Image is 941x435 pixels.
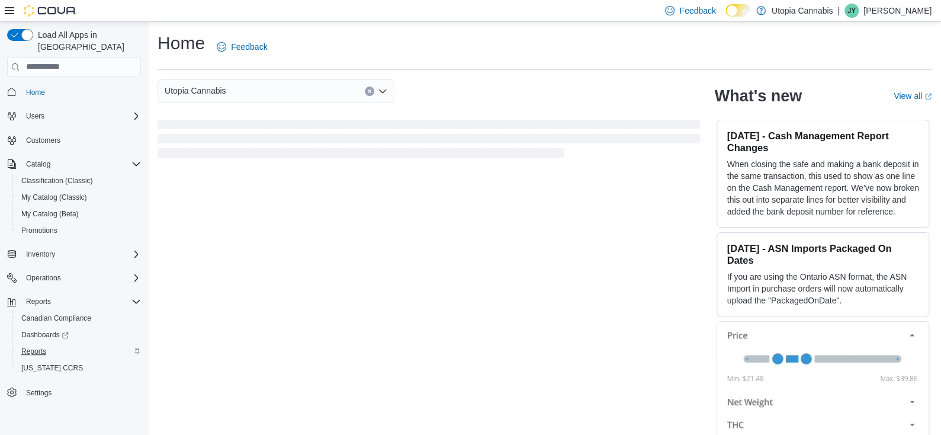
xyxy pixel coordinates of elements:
a: [US_STATE] CCRS [17,361,88,375]
span: Dashboards [17,328,141,342]
button: Reports [12,343,146,360]
button: Classification (Classic) [12,172,146,189]
button: Operations [2,270,146,286]
span: My Catalog (Classic) [21,193,87,202]
span: Reports [21,295,141,309]
a: Home [21,85,50,100]
span: Feedback [231,41,267,53]
a: Feedback [212,35,272,59]
span: Operations [21,271,141,285]
span: Users [26,111,44,121]
h2: What's new [714,87,801,105]
span: Customers [26,136,60,145]
span: My Catalog (Beta) [17,207,141,221]
button: Inventory [21,247,60,261]
button: Users [21,109,49,123]
button: Operations [21,271,66,285]
span: Users [21,109,141,123]
span: Promotions [21,226,57,235]
span: JY [847,4,856,18]
span: My Catalog (Classic) [17,190,141,204]
span: Reports [17,344,141,359]
span: Dashboards [21,330,69,340]
span: Classification (Classic) [21,176,93,185]
button: Users [2,108,146,124]
span: Settings [21,385,141,399]
p: Utopia Cannabis [772,4,833,18]
button: My Catalog (Beta) [12,206,146,222]
span: Reports [21,347,46,356]
button: Reports [2,293,146,310]
button: Canadian Compliance [12,310,146,327]
h3: [DATE] - Cash Management Report Changes [727,130,919,153]
a: Canadian Compliance [17,311,96,325]
a: Classification (Classic) [17,174,98,188]
p: [PERSON_NAME] [863,4,932,18]
span: Promotions [17,223,141,238]
span: Operations [26,273,61,283]
button: Catalog [21,157,55,171]
span: Canadian Compliance [21,314,91,323]
span: Home [26,88,45,97]
button: My Catalog (Classic) [12,189,146,206]
div: Jason Yoo [844,4,859,18]
svg: External link [924,93,932,100]
img: Cova [24,5,77,17]
p: If you are using the Ontario ASN format, the ASN Import in purchase orders will now automatically... [727,271,919,306]
span: Inventory [26,250,55,259]
span: Inventory [21,247,141,261]
nav: Complex example [7,79,141,432]
span: Classification (Classic) [17,174,141,188]
span: Load All Apps in [GEOGRAPHIC_DATA] [33,29,141,53]
a: View allExternal link [894,91,932,101]
span: My Catalog (Beta) [21,209,79,219]
p: When closing the safe and making a bank deposit in the same transaction, this used to show as one... [727,158,919,217]
span: Reports [26,297,51,306]
span: Feedback [679,5,715,17]
button: [US_STATE] CCRS [12,360,146,376]
button: Home [2,84,146,101]
span: Home [21,85,141,100]
input: Dark Mode [725,4,750,17]
span: Catalog [26,159,50,169]
p: | [837,4,840,18]
button: Promotions [12,222,146,239]
span: Settings [26,388,52,398]
a: Dashboards [17,328,73,342]
span: Utopia Cannabis [165,84,226,98]
a: My Catalog (Classic) [17,190,92,204]
h1: Home [158,31,205,55]
button: Catalog [2,156,146,172]
a: My Catalog (Beta) [17,207,83,221]
span: Washington CCRS [17,361,141,375]
span: [US_STATE] CCRS [21,363,83,373]
a: Settings [21,386,56,400]
span: Customers [21,133,141,148]
a: Customers [21,133,65,148]
button: Customers [2,132,146,149]
button: Clear input [365,87,374,96]
span: Canadian Compliance [17,311,141,325]
button: Inventory [2,246,146,263]
a: Promotions [17,223,62,238]
span: Loading [158,122,700,160]
button: Reports [21,295,56,309]
a: Dashboards [12,327,146,343]
button: Open list of options [378,87,387,96]
a: Reports [17,344,51,359]
span: Catalog [21,157,141,171]
button: Settings [2,383,146,401]
h3: [DATE] - ASN Imports Packaged On Dates [727,242,919,266]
